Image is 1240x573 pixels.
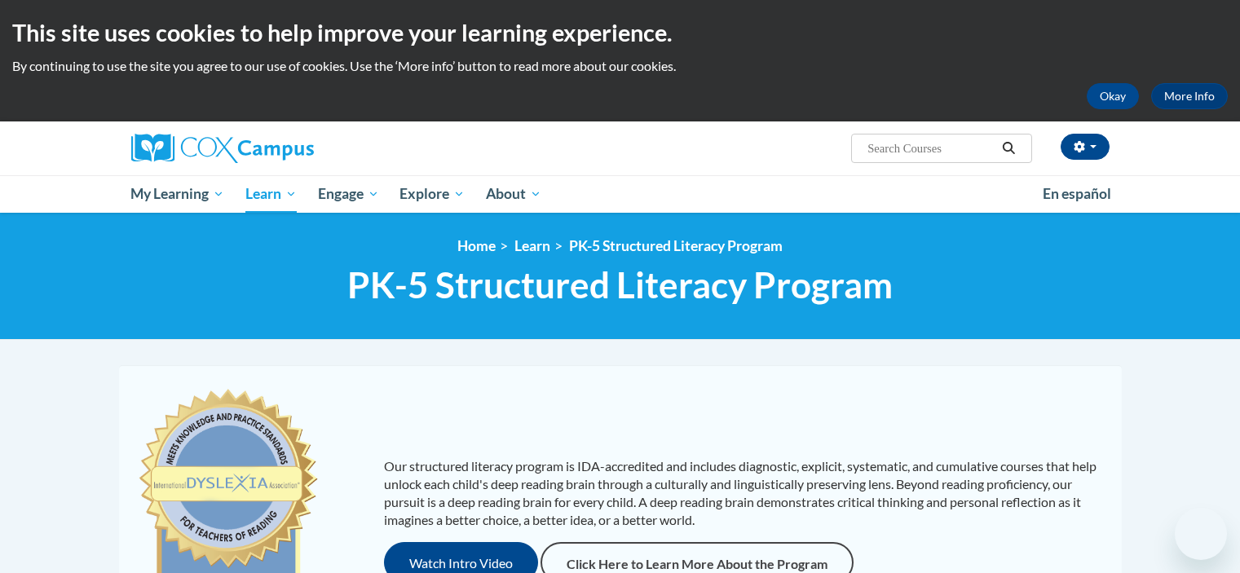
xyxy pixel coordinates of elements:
p: By continuing to use the site you agree to our use of cookies. Use the ‘More info’ button to read... [12,57,1228,75]
a: Home [457,237,496,254]
iframe: Button to launch messaging window [1175,508,1227,560]
a: Learn [514,237,550,254]
button: Okay [1087,83,1139,109]
span: PK-5 Structured Literacy Program [347,263,893,306]
a: My Learning [121,175,236,213]
a: More Info [1151,83,1228,109]
span: En español [1043,185,1111,202]
span: Engage [318,184,379,204]
a: Explore [389,175,475,213]
span: Explore [399,184,465,204]
img: Cox Campus [131,134,314,163]
button: Account Settings [1061,134,1110,160]
h2: This site uses cookies to help improve your learning experience. [12,16,1228,49]
p: Our structured literacy program is IDA-accredited and includes diagnostic, explicit, systematic, ... [384,457,1105,529]
a: En español [1032,177,1122,211]
span: My Learning [130,184,224,204]
a: Learn [235,175,307,213]
span: About [486,184,541,204]
button: Search [996,139,1021,158]
div: Main menu [107,175,1134,213]
a: PK-5 Structured Literacy Program [569,237,783,254]
span: Learn [245,184,297,204]
a: Cox Campus [131,134,441,163]
a: About [475,175,552,213]
a: Engage [307,175,390,213]
input: Search Courses [866,139,996,158]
